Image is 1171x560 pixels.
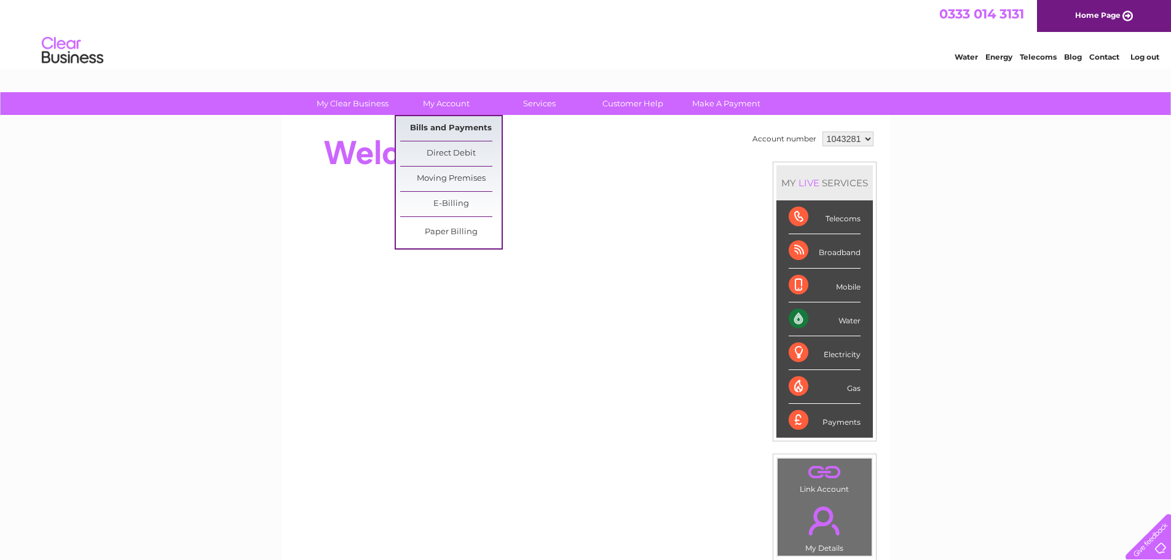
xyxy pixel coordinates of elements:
[489,92,590,115] a: Services
[749,128,819,149] td: Account number
[789,370,861,404] div: Gas
[789,200,861,234] div: Telecoms
[789,404,861,437] div: Payments
[296,7,877,60] div: Clear Business is a trading name of Verastar Limited (registered in [GEOGRAPHIC_DATA] No. 3667643...
[789,302,861,336] div: Water
[777,496,872,556] td: My Details
[781,499,869,542] a: .
[789,269,861,302] div: Mobile
[781,462,869,483] a: .
[955,52,978,61] a: Water
[395,92,497,115] a: My Account
[1089,52,1119,61] a: Contact
[776,165,873,200] div: MY SERVICES
[1130,52,1159,61] a: Log out
[400,141,502,166] a: Direct Debit
[400,220,502,245] a: Paper Billing
[302,92,403,115] a: My Clear Business
[939,6,1024,22] a: 0333 014 3131
[400,167,502,191] a: Moving Premises
[400,116,502,141] a: Bills and Payments
[789,234,861,268] div: Broadband
[1020,52,1057,61] a: Telecoms
[582,92,684,115] a: Customer Help
[41,32,104,69] img: logo.png
[676,92,777,115] a: Make A Payment
[796,177,822,189] div: LIVE
[777,458,872,497] td: Link Account
[1064,52,1082,61] a: Blog
[789,336,861,370] div: Electricity
[400,192,502,216] a: E-Billing
[985,52,1012,61] a: Energy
